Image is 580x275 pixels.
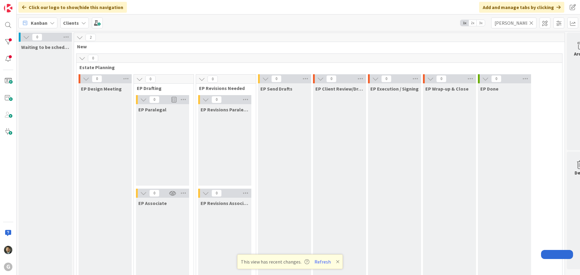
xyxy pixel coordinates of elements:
div: Click our logo to show/hide this navigation [18,2,127,13]
b: Clients [63,20,79,26]
span: 2x [469,20,477,26]
span: EP Design Meeting [81,86,122,92]
span: 0 [211,190,222,197]
span: Kanban [31,19,47,27]
span: 3x [477,20,485,26]
span: EP Execution / Signing [370,86,419,92]
span: EP Drafting [137,85,186,91]
input: Quick Filter... [491,18,536,28]
span: 0 [211,96,222,103]
span: 2 [85,34,96,41]
span: EP Revisions Associate [201,200,249,206]
span: 0 [92,75,102,82]
span: This view has recent changes. [241,258,309,265]
span: EP Done [480,86,498,92]
span: 0 [491,75,501,82]
span: EP Revisions Needed [199,85,248,91]
span: 0 [149,190,159,197]
span: EP Associate [138,200,167,206]
button: Refresh [312,258,333,266]
span: EP Paralegal [138,107,166,113]
span: EP Client Review/Draft Review Meeting [315,86,364,92]
span: Waiting to be scheduled [21,44,69,50]
img: CG [4,246,12,254]
span: 0 [32,34,42,41]
span: 0 [208,75,218,83]
div: G [4,263,12,271]
span: 0 [326,75,337,82]
span: 0 [436,75,446,82]
span: 0 [271,75,282,82]
span: 0 [381,75,391,82]
span: EP Send Drafts [260,86,292,92]
span: New [77,43,557,50]
span: EP Revisions Paralegal [201,107,249,113]
div: Add and manage tabs by clicking [479,2,564,13]
span: Estate Planning [79,64,555,70]
span: 0 [149,96,159,103]
img: Visit kanbanzone.com [4,4,12,12]
span: 1x [460,20,469,26]
span: 0 [145,75,156,83]
span: EP Wrap-up & Close [425,86,469,92]
span: 0 [88,55,98,62]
